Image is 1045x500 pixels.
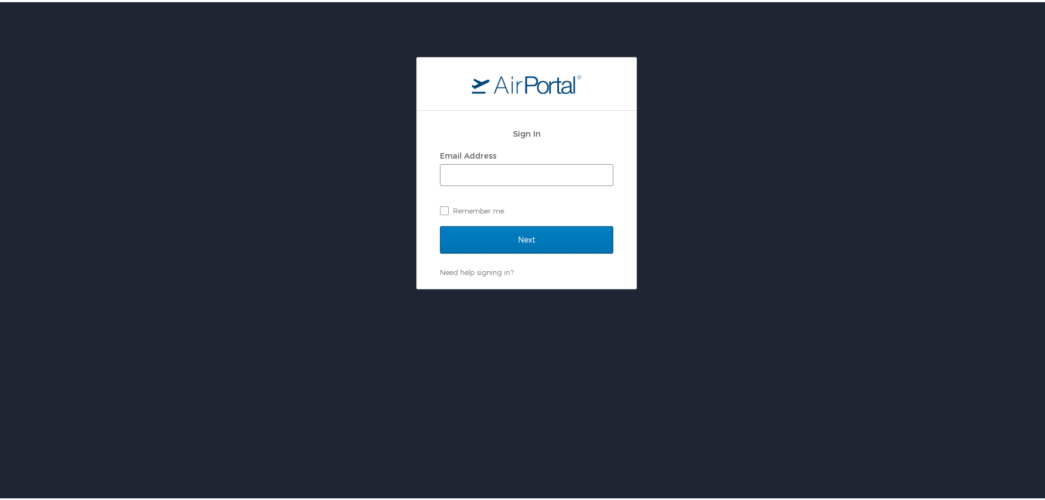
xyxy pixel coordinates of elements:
img: logo [472,72,581,92]
h2: Sign In [440,125,613,138]
label: Email Address [440,149,496,158]
a: Need help signing in? [440,266,513,274]
label: Remember me [440,200,613,217]
input: Next [440,224,613,251]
